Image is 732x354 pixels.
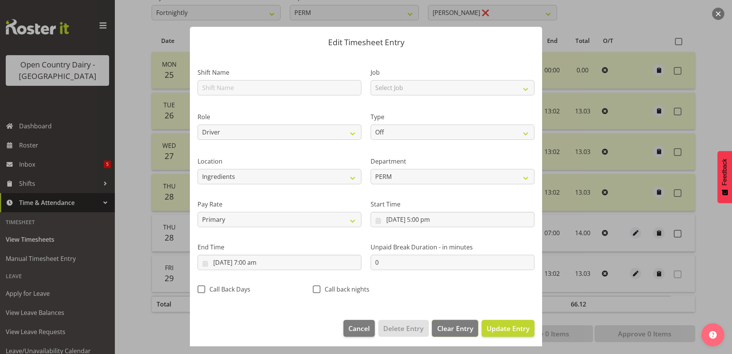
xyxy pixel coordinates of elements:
[721,159,728,185] span: Feedback
[482,320,534,337] button: Update Entry
[371,112,534,121] label: Type
[717,151,732,203] button: Feedback - Show survey
[709,331,717,339] img: help-xxl-2.png
[371,157,534,166] label: Department
[383,323,423,333] span: Delete Entry
[371,243,534,252] label: Unpaid Break Duration - in minutes
[320,285,369,293] span: Call back nights
[437,323,473,333] span: Clear Entry
[198,38,534,46] p: Edit Timesheet Entry
[487,324,529,333] span: Update Entry
[198,68,361,77] label: Shift Name
[198,255,361,270] input: Click to select...
[348,323,370,333] span: Cancel
[198,200,361,209] label: Pay Rate
[205,285,250,293] span: Call Back Days
[371,68,534,77] label: Job
[432,320,478,337] button: Clear Entry
[343,320,375,337] button: Cancel
[378,320,428,337] button: Delete Entry
[198,243,361,252] label: End Time
[198,112,361,121] label: Role
[198,80,361,95] input: Shift Name
[371,212,534,227] input: Click to select...
[371,255,534,270] input: Unpaid Break Duration
[371,200,534,209] label: Start Time
[198,157,361,166] label: Location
